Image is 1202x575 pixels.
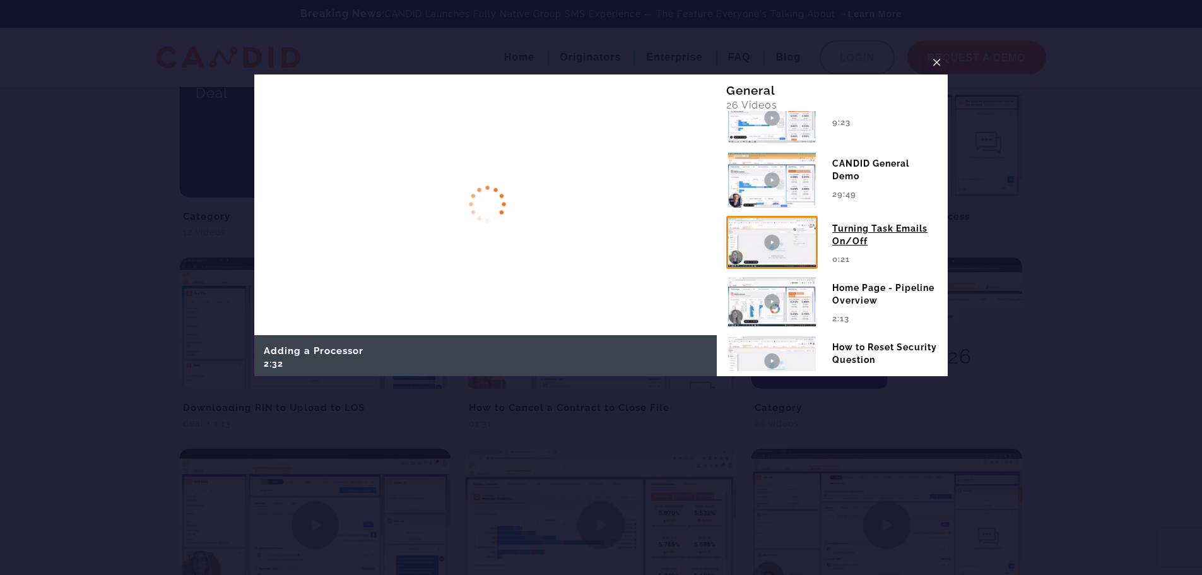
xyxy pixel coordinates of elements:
div: 0:23 [832,366,938,389]
div: How to Reset Security Question [832,335,938,366]
button: Close [926,50,948,74]
div: CANDID General Demo [832,151,938,182]
span: × [932,52,942,72]
div: Turning Task Emails On/Off [832,216,938,247]
div: 9:23 [832,110,938,133]
div: 26 Videos [726,100,939,111]
h5: Adding a Processor [261,341,710,357]
div: 29:49 [832,182,938,205]
img: Related Video General [726,151,818,210]
div: Home Page - Pipeline Overview [832,275,938,307]
img: Related Video General [726,335,818,388]
img: Related Video General [726,275,818,328]
img: Related Video General [726,216,818,269]
div: 0:21 [832,247,938,270]
div: 2:32 [261,357,710,373]
div: 2:13 [832,307,938,329]
img: Related Video General [726,92,818,145]
div: General [726,84,939,97]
